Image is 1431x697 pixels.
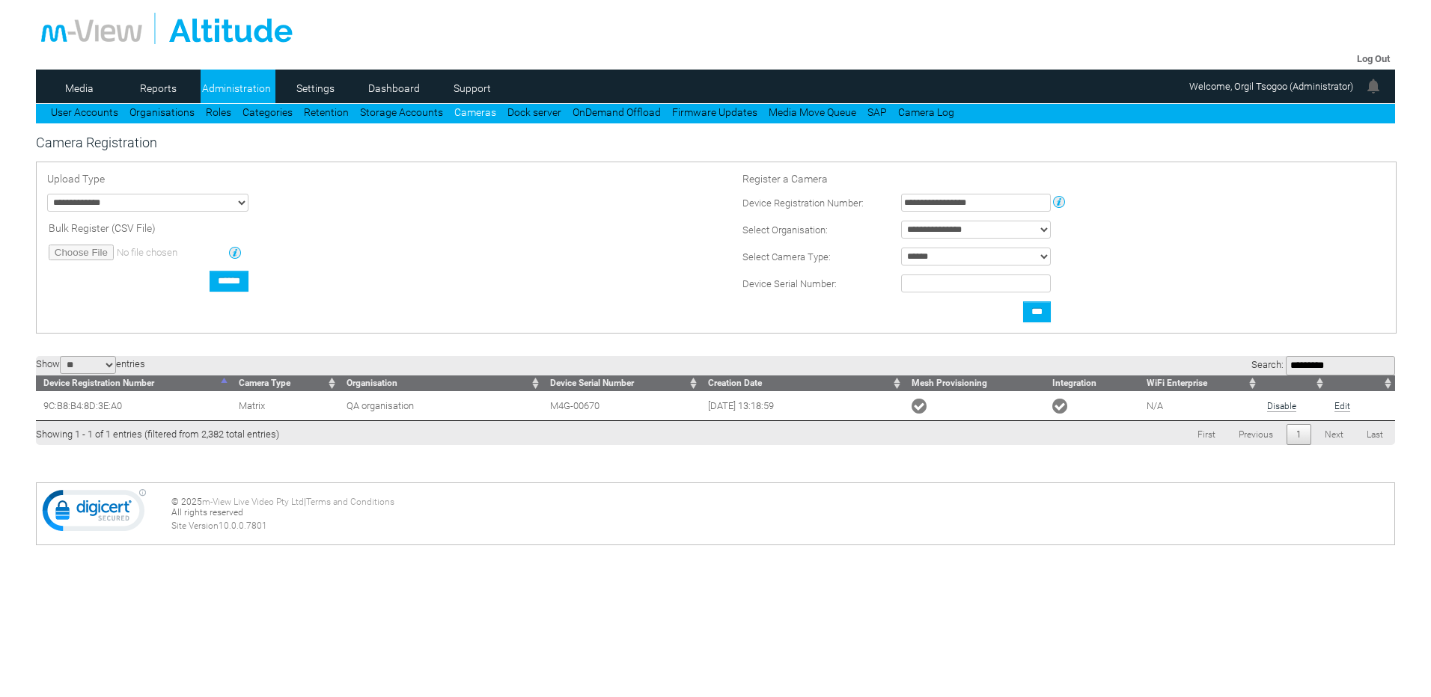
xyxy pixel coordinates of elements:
[122,77,195,99] a: Reports
[171,497,1389,531] div: © 2025 | All rights reserved
[1286,356,1395,375] input: Search:
[51,106,118,118] a: User Accounts
[36,421,279,440] div: Showing 1 - 1 of 1 entries (filtered from 2,382 total entries)
[454,106,496,118] a: Cameras
[49,222,156,234] span: Bulk Register (CSV File)
[304,106,349,118] a: Retention
[47,173,105,185] span: Upload Type
[358,77,430,99] a: Dashboard
[543,391,701,420] td: M4G-00670
[1287,424,1311,445] a: 1
[1334,401,1350,412] a: Edit
[36,375,231,391] th: Device Registration Number
[201,77,273,99] a: Administration
[360,106,443,118] a: Storage Accounts
[1357,424,1393,445] a: Last
[742,173,828,185] span: Register a Camera
[339,375,543,391] th: Organisation: activate to sort column ascending
[1229,424,1283,445] a: Previous
[202,497,304,507] a: m-View Live Video Pty Ltd
[742,224,828,236] span: Select Organisation:
[306,497,394,507] a: Terms and Conditions
[1315,424,1353,445] a: Next
[742,251,831,262] span: Select Camera Type:
[36,135,157,150] span: Camera Registration
[231,391,339,420] td: Matrix
[129,106,195,118] a: Organisations
[1188,424,1225,445] a: First
[1251,359,1395,370] label: Search:
[701,391,904,420] td: [DATE] 13:18:59
[1357,53,1390,64] a: Log Out
[36,391,231,420] td: 9C:B8:B4:8D:3E:A0
[1189,81,1353,92] span: Welcome, Orgil Tsogoo (Administrator)
[1260,375,1328,391] th: : activate to sort column ascending
[339,391,543,420] td: QA organisation
[171,521,1389,531] div: Site Version
[898,106,954,118] a: Camera Log
[206,106,231,118] a: Roles
[1045,375,1140,391] th: Integration
[1267,401,1296,412] a: Disable
[507,106,561,118] a: Dock server
[742,278,837,289] span: Device Serial Number:
[742,197,864,209] span: Device Registration Number:
[1139,375,1259,391] th: WiFi Enterprise: activate to sort column ascending
[543,375,701,391] th: Device Serial Number: activate to sort column ascending
[219,521,267,531] span: 10.0.0.7801
[43,77,116,99] a: Media
[1364,77,1382,95] img: bell24.png
[42,488,147,539] img: DigiCert Secured Site Seal
[701,375,904,391] th: Creation Date: activate to sort column ascending
[242,106,293,118] a: Categories
[36,358,145,369] label: Show entries
[436,77,509,99] a: Support
[904,375,1044,391] th: Mesh Provisioning
[279,77,352,99] a: Settings
[231,375,339,391] th: Camera Type: activate to sort column ascending
[347,378,397,388] span: Organisation
[573,106,661,118] a: OnDemand Offload
[1147,400,1163,411] span: N/A
[1327,375,1395,391] th: : activate to sort column ascending
[672,106,757,118] a: Firmware Updates
[60,356,116,374] select: Showentries
[867,106,887,118] a: SAP
[769,106,856,118] a: Media Move Queue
